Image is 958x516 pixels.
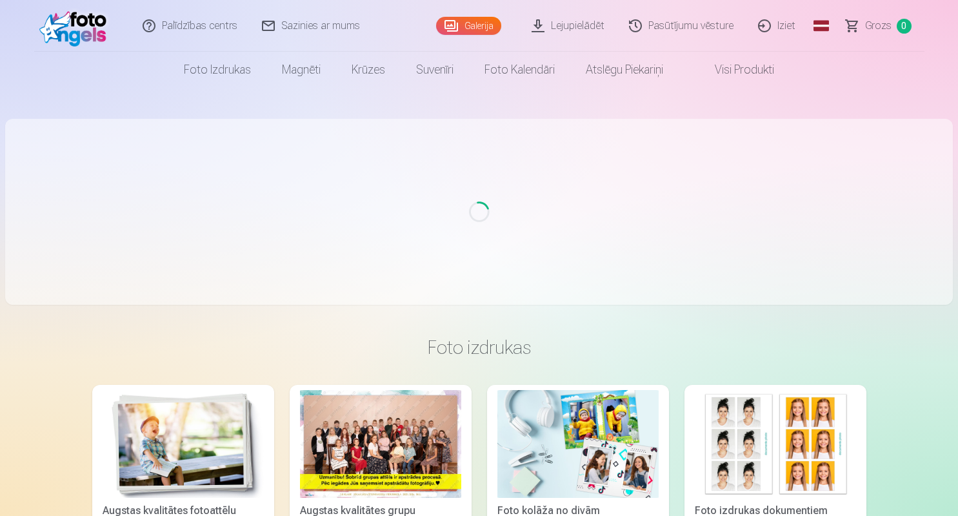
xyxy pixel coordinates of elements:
[336,52,401,88] a: Krūzes
[168,52,266,88] a: Foto izdrukas
[436,17,501,35] a: Galerija
[401,52,469,88] a: Suvenīri
[695,390,856,498] img: Foto izdrukas dokumentiem
[497,390,659,498] img: Foto kolāža no divām fotogrāfijām
[469,52,570,88] a: Foto kalendāri
[103,390,264,498] img: Augstas kvalitātes fotoattēlu izdrukas
[897,19,912,34] span: 0
[570,52,679,88] a: Atslēgu piekariņi
[679,52,790,88] a: Visi produkti
[103,336,856,359] h3: Foto izdrukas
[865,18,892,34] span: Grozs
[39,5,114,46] img: /fa1
[266,52,336,88] a: Magnēti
